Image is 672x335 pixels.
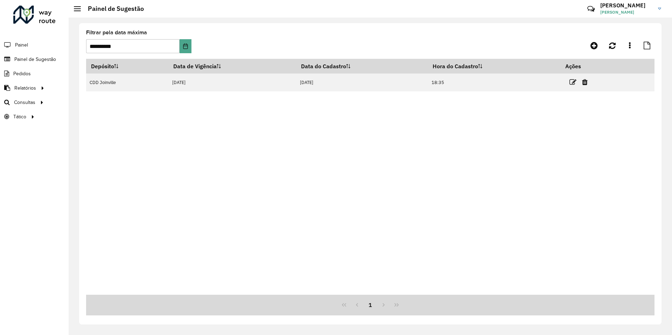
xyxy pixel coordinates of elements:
[600,9,653,15] span: [PERSON_NAME]
[86,74,168,91] td: CDD Joinville
[168,59,296,74] th: Data de Vigência
[13,113,26,120] span: Tático
[364,298,377,312] button: 1
[14,84,36,92] span: Relatórios
[86,28,147,37] label: Filtrar pela data máxima
[13,70,31,77] span: Pedidos
[296,59,428,74] th: Data do Cadastro
[428,59,560,74] th: Hora do Cadastro
[14,99,35,106] span: Consultas
[81,5,144,13] h2: Painel de Sugestão
[569,77,576,87] a: Editar
[86,59,168,74] th: Depósito
[560,59,602,74] th: Ações
[180,39,191,53] button: Choose Date
[600,2,653,9] h3: [PERSON_NAME]
[296,74,428,91] td: [DATE]
[15,41,28,49] span: Painel
[583,1,598,16] a: Contato Rápido
[168,74,296,91] td: [DATE]
[428,74,560,91] td: 18:35
[14,56,56,63] span: Painel de Sugestão
[582,77,588,87] a: Excluir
